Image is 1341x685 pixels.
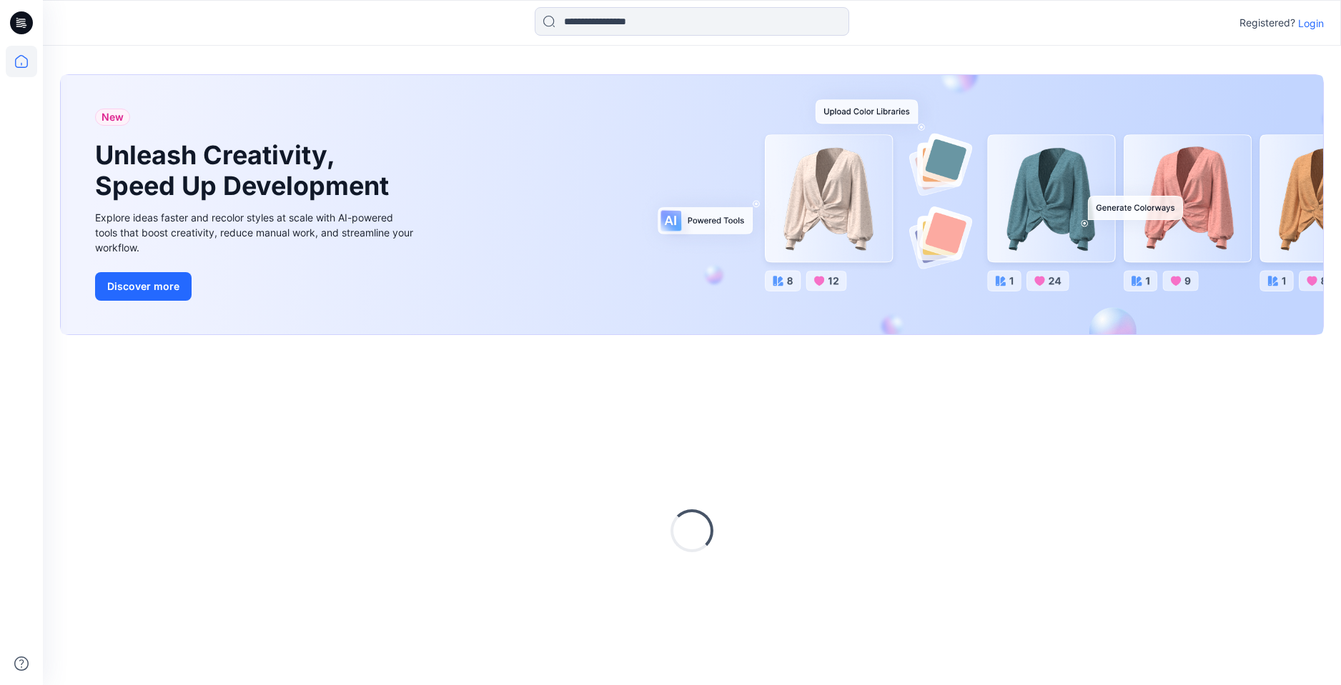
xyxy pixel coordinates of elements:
[102,109,124,126] span: New
[95,272,417,301] a: Discover more
[95,272,192,301] button: Discover more
[95,210,417,255] div: Explore ideas faster and recolor styles at scale with AI-powered tools that boost creativity, red...
[1298,16,1324,31] p: Login
[95,140,395,201] h1: Unleash Creativity, Speed Up Development
[1239,14,1295,31] p: Registered?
